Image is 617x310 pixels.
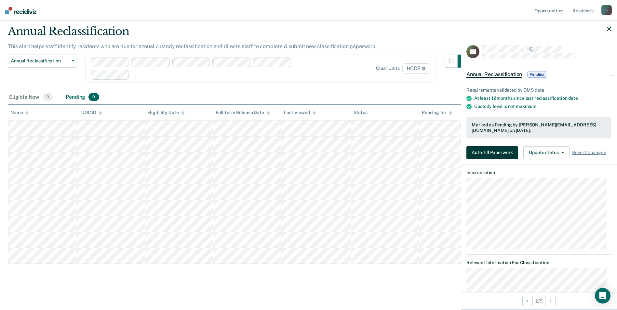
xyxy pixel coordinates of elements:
div: Full-term Release Date [216,110,270,115]
button: Previous Opportunity [522,296,533,306]
div: Eligibility Date [147,110,185,115]
div: Annual Reclassification [8,25,471,43]
button: Auto-fill Paperwork [466,146,518,159]
button: Next Opportunity [545,296,556,306]
div: Pending [64,90,100,105]
dt: Relevant Information For Classification [466,260,611,265]
div: TDOC ID [79,110,102,115]
div: Pending for [422,110,452,115]
div: 2 / 9 [461,292,617,309]
img: Recidiviz [5,7,36,14]
span: 9 [88,93,99,101]
div: Annual ReclassificationPending [461,64,617,85]
span: Annual Reclassification [11,58,69,64]
span: date [568,96,578,101]
div: Marked as Pending by [PERSON_NAME][EMAIL_ADDRESS][DOMAIN_NAME] on [DATE]. [472,122,606,133]
span: HCCF [402,63,430,74]
div: n [601,5,612,15]
span: maximum [516,104,536,109]
div: Last Viewed [284,110,315,115]
span: Revert Changes [572,150,606,155]
div: Eligible Now [8,90,54,105]
p: This alert helps staff identify residents who are due for annual custody reclassification and dir... [8,43,377,49]
dt: Incarceration [466,170,611,175]
div: Clear units [376,66,400,71]
span: Pending [527,71,547,78]
div: Open Intercom Messenger [595,288,610,304]
a: Auto-fill Paperwork [466,146,521,159]
span: 0 [43,93,53,101]
div: Requirements validated by OMS data [466,87,611,93]
div: At least 12 months since last reclassification [474,96,611,101]
button: Update status [523,146,569,159]
div: Status [354,110,368,115]
span: Annual Reclassification [466,71,522,78]
div: Name [10,110,29,115]
div: Custody level is not [474,104,611,109]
